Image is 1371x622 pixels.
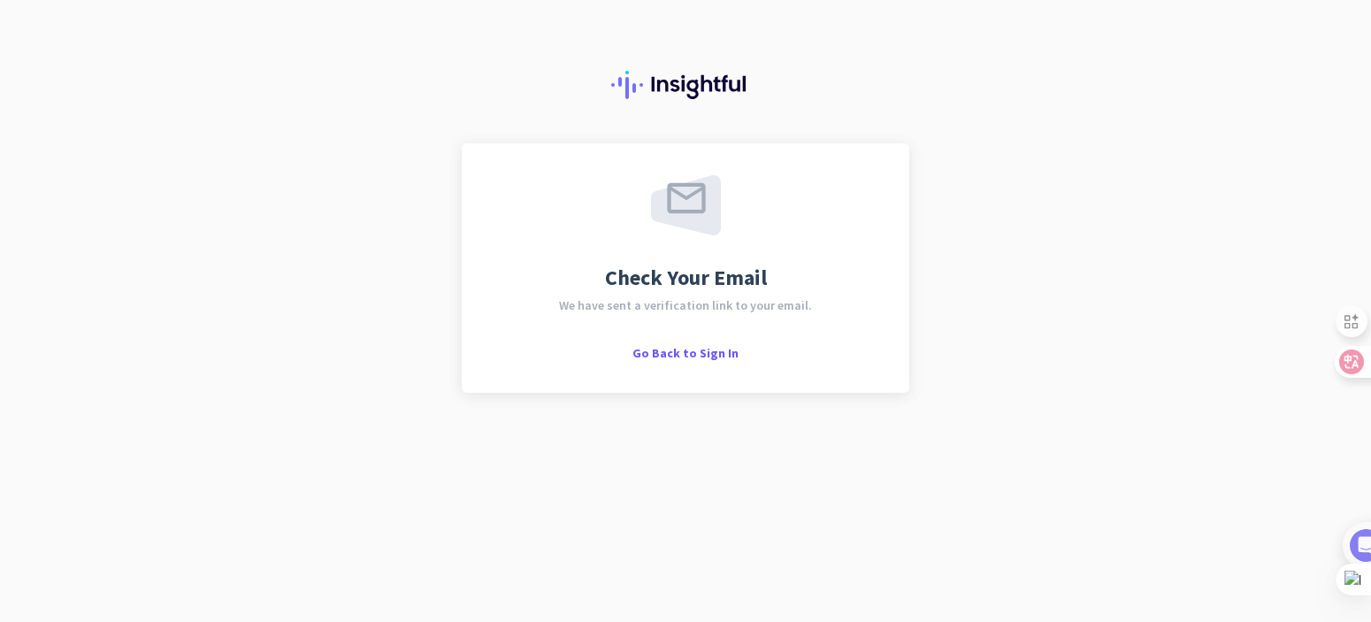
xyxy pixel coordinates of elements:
[605,267,767,288] span: Check Your Email
[632,345,739,361] span: Go Back to Sign In
[651,175,721,235] img: email-sent
[611,71,760,99] img: Insightful
[559,299,812,311] span: We have sent a verification link to your email.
